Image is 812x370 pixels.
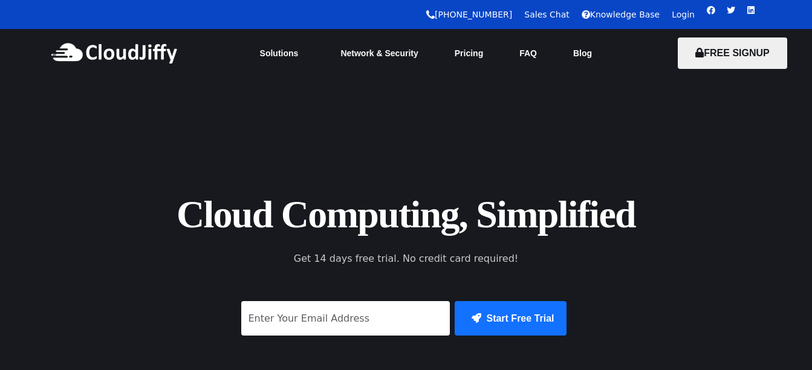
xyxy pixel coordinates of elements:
[240,252,573,266] p: Get 14 days free trial. No credit card required!
[241,301,450,336] input: Enter Your Email Address
[322,40,436,67] a: Network & Security
[582,10,660,19] a: Knowledge Base
[555,40,610,67] a: Blog
[426,10,512,19] a: [PHONE_NUMBER]
[524,10,569,19] a: Sales Chat
[678,48,787,58] a: FREE SIGNUP
[437,40,501,67] a: Pricing
[501,40,555,67] a: FAQ
[672,10,695,19] a: Login
[678,37,787,69] button: FREE SIGNUP
[134,189,678,239] h1: Cloud Computing, Simplified
[455,301,566,336] button: Start Free Trial
[242,40,323,67] a: Solutions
